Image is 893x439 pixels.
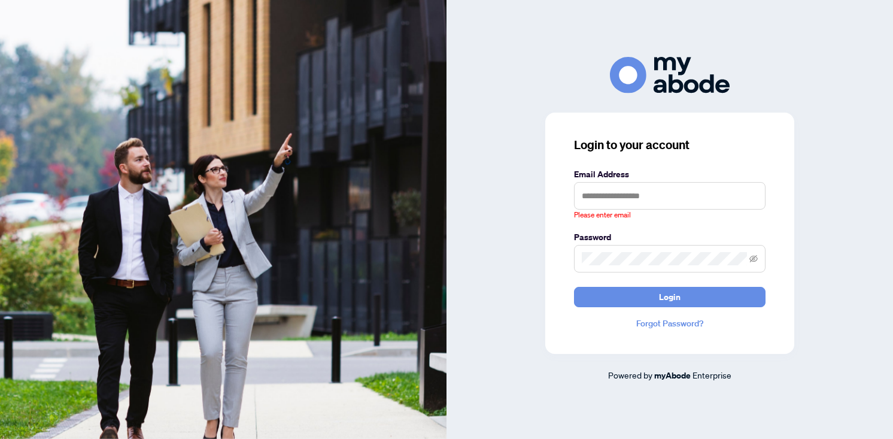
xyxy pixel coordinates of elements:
[654,369,691,382] a: myAbode
[610,57,730,93] img: ma-logo
[574,210,631,221] span: Please enter email
[574,287,766,307] button: Login
[574,137,766,153] h3: Login to your account
[608,370,652,380] span: Powered by
[692,370,731,380] span: Enterprise
[659,287,681,307] span: Login
[749,255,758,263] span: eye-invisible
[574,317,766,330] a: Forgot Password?
[574,168,766,181] label: Email Address
[574,231,766,244] label: Password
